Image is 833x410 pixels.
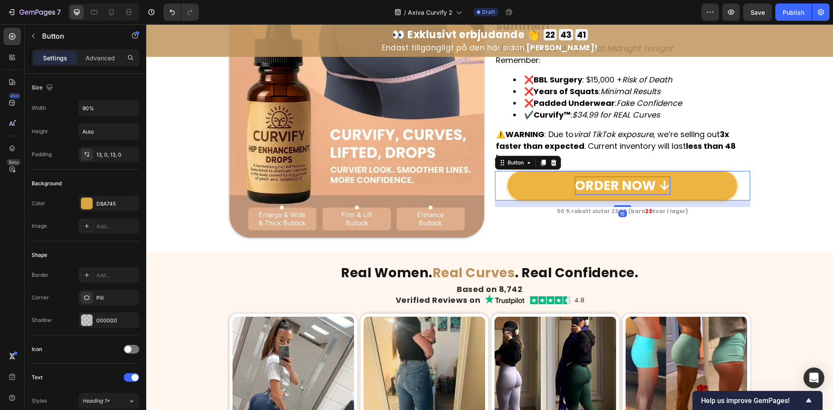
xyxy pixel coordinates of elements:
[428,272,439,279] h2: 4.8
[32,374,43,381] div: Text
[79,100,139,116] input: Auto
[3,3,65,21] button: 7
[96,223,137,230] div: Add...
[506,183,542,190] strong: kvar i lager)
[426,85,514,96] i: $34.99 for REAL Curves
[43,53,67,62] p: Settings
[32,180,62,187] div: Background
[57,7,61,17] p: 7
[472,186,481,193] div: 15
[32,316,52,324] div: Shadow
[387,85,424,96] strong: Curvify™
[96,272,137,279] div: Add...
[32,251,47,259] div: Shape
[96,317,137,325] div: 000000
[367,73,603,85] li: ❌ :
[8,92,21,99] div: 450
[195,239,286,258] strong: Real Women.
[751,9,765,16] span: Save
[783,8,804,17] div: Publish
[83,260,604,270] h2: Based on 8,742
[427,105,507,115] i: viral TikTok exposure
[164,3,199,21] div: Undo/Redo
[249,271,335,281] h2: Verified Reviews on
[367,49,603,61] li: ❌ : $15,000 +
[404,8,406,17] span: /
[96,294,137,302] div: Pill
[32,294,49,302] div: Corner
[387,50,436,61] strong: BBL Surgery
[408,8,453,17] span: Axiva Curvify 2
[32,345,42,353] div: Icon
[743,3,772,21] button: Save
[350,105,583,127] strong: 3x faster than expected
[350,104,603,139] p: ⚠️ : Due to , we’re selling out . Current inventory will last .
[32,222,47,230] div: Image
[82,397,110,405] span: Heading 1*
[32,128,48,135] div: Height
[42,31,116,41] p: Button
[361,147,591,176] a: ORDER NOW ↓
[32,271,49,279] div: Border
[454,62,514,72] i: Minimal Results
[7,159,21,166] div: Beta
[701,397,803,405] span: Help us improve GemPages!
[338,270,425,280] img: gempages_578032762192134844-75261bcc-4a3a-4232-8717-d9121f88f364.webp
[32,200,45,207] div: Color
[429,152,524,171] p: ORDER NOW ↓
[411,183,499,190] strong: 50 % rabatt slutar 23:59 (bara
[701,395,814,406] button: Show survey - Help us improve GemPages!
[367,85,603,96] li: ✔️ :
[476,50,526,61] i: Risk of Death
[85,53,115,62] p: Advanced
[32,397,47,405] div: Styles
[286,239,369,258] strong: Real Curves
[387,62,453,72] strong: Years of Squats
[359,105,398,115] strong: WARNING
[470,73,536,84] i: Fake Confidence
[367,61,603,73] li: ❌ :
[775,3,812,21] button: Publish
[803,367,824,388] div: Open Intercom Messenger
[32,82,55,94] div: Size
[79,393,139,409] button: Heading 1*
[96,151,137,159] div: 13, 0, 13, 0
[482,8,495,16] span: Draft
[499,183,506,190] strong: 23
[96,200,137,208] div: D8A745
[32,151,52,158] div: Padding
[146,24,833,410] iframe: Design area
[32,104,46,112] div: Width
[79,124,139,139] input: Auto
[387,73,469,84] strong: Padded Underwear
[369,239,492,258] strong: . Real Confidence.
[360,134,379,142] div: Button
